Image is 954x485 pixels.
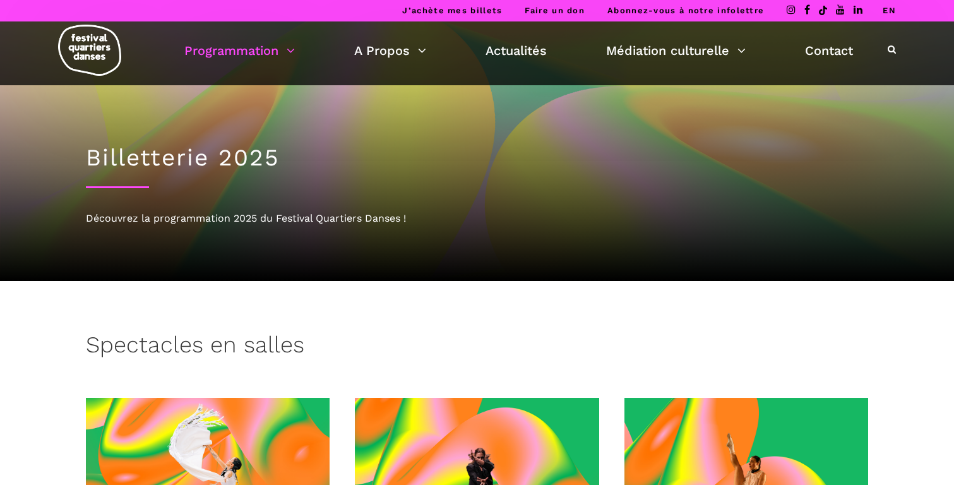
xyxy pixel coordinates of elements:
h1: Billetterie 2025 [86,144,869,172]
h3: Spectacles en salles [86,332,304,363]
a: Faire un don [525,6,585,15]
img: logo-fqd-med [58,25,121,76]
a: Actualités [486,40,547,61]
a: A Propos [354,40,426,61]
a: Contact [805,40,853,61]
a: Médiation culturelle [606,40,746,61]
a: EN [883,6,896,15]
div: Découvrez la programmation 2025 du Festival Quartiers Danses ! [86,210,869,227]
a: Abonnez-vous à notre infolettre [607,6,764,15]
a: J’achète mes billets [402,6,502,15]
a: Programmation [184,40,295,61]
